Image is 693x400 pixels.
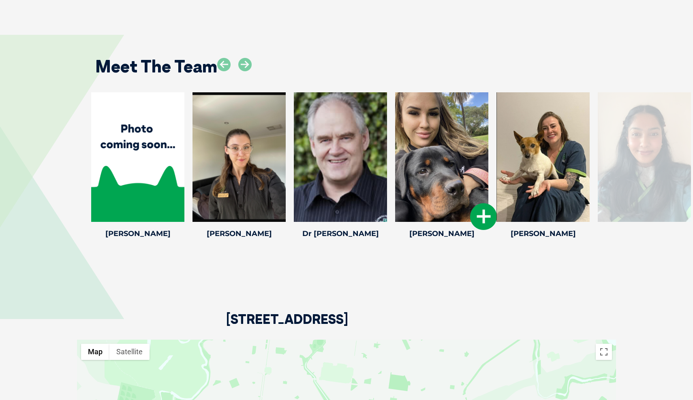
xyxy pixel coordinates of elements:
h4: [PERSON_NAME] [496,230,590,237]
h2: Meet The Team [95,58,217,75]
h4: [PERSON_NAME] [192,230,286,237]
h4: [PERSON_NAME] [395,230,488,237]
button: Show street map [81,344,109,360]
button: Toggle fullscreen view [596,344,612,360]
h4: Dr [PERSON_NAME] [294,230,387,237]
button: Show satellite imagery [109,344,150,360]
h2: [STREET_ADDRESS] [226,313,348,340]
h4: [PERSON_NAME] [91,230,184,237]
